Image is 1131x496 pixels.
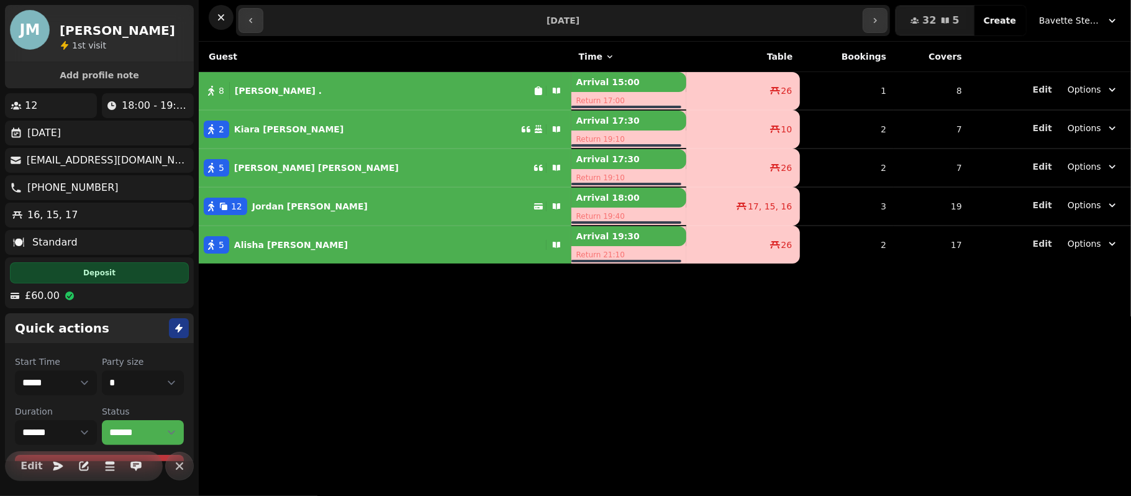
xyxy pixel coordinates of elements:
[234,123,343,135] p: Kiara [PERSON_NAME]
[894,149,970,187] td: 7
[27,126,61,140] p: [DATE]
[1068,199,1101,211] span: Options
[27,153,189,168] p: [EMAIL_ADDRESS][DOMAIN_NAME]
[800,42,894,72] th: Bookings
[1033,239,1052,248] span: Edit
[1060,194,1126,216] button: Options
[896,6,974,35] button: 325
[1033,162,1052,171] span: Edit
[25,288,60,303] p: £60.00
[15,319,109,337] h2: Quick actions
[1033,237,1052,250] button: Edit
[1068,122,1101,134] span: Options
[894,187,970,226] td: 19
[235,85,322,97] p: [PERSON_NAME] .
[974,6,1026,35] button: Create
[20,71,179,80] span: Add profile note
[781,85,793,97] span: 26
[1060,155,1126,178] button: Options
[571,72,686,92] p: Arrival 15:00
[60,22,175,39] h2: [PERSON_NAME]
[984,16,1016,25] span: Create
[19,454,44,479] button: Edit
[571,208,686,225] p: Return 19:40
[894,72,970,111] td: 8
[800,187,894,226] td: 3
[199,191,571,221] button: 12Jordan [PERSON_NAME]
[231,200,242,213] span: 12
[102,356,184,368] label: Party size
[1068,160,1101,173] span: Options
[748,200,792,213] span: 17, 15, 16
[234,239,348,251] p: Alisha [PERSON_NAME]
[199,76,571,106] button: 8[PERSON_NAME] .
[571,111,686,131] p: Arrival 17:30
[1068,237,1101,250] span: Options
[219,85,224,97] span: 8
[1032,9,1126,32] button: Bavette Steakhouse - [PERSON_NAME]
[1033,83,1052,96] button: Edit
[894,226,970,264] td: 17
[27,208,78,223] p: 16, 15, 17
[800,149,894,187] td: 2
[102,405,184,418] label: Status
[781,123,793,135] span: 10
[72,39,106,52] p: visit
[894,42,970,72] th: Covers
[1033,122,1052,134] button: Edit
[953,16,960,25] span: 5
[199,230,571,260] button: 5Alisha [PERSON_NAME]
[571,169,686,186] p: Return 19:10
[199,114,571,144] button: 2Kiara [PERSON_NAME]
[15,405,97,418] label: Duration
[24,461,39,471] span: Edit
[1033,85,1052,94] span: Edit
[571,246,686,264] p: Return 21:10
[10,67,189,83] button: Add profile note
[800,110,894,149] td: 2
[579,50,615,63] button: Time
[219,123,224,135] span: 2
[199,42,571,72] th: Guest
[571,188,686,208] p: Arrival 18:00
[12,235,25,250] p: 🍽️
[800,72,894,111] td: 1
[122,98,189,113] p: 18:00 - 19:40
[27,180,119,195] p: [PHONE_NUMBER]
[219,239,224,251] span: 5
[1033,124,1052,132] span: Edit
[1033,199,1052,211] button: Edit
[20,22,40,37] span: JM
[25,98,37,113] p: 12
[571,149,686,169] p: Arrival 17:30
[1033,160,1052,173] button: Edit
[10,262,189,283] div: Deposit
[1033,201,1052,209] span: Edit
[1039,14,1101,27] span: Bavette Steakhouse - [PERSON_NAME]
[571,226,686,246] p: Arrival 19:30
[571,92,686,109] p: Return 17:00
[579,50,602,63] span: Time
[686,42,801,72] th: Table
[219,162,224,174] span: 5
[1060,117,1126,139] button: Options
[234,162,399,174] p: [PERSON_NAME] [PERSON_NAME]
[78,40,88,50] span: st
[1060,78,1126,101] button: Options
[199,153,571,183] button: 5[PERSON_NAME] [PERSON_NAME]
[252,200,368,213] p: Jordan [PERSON_NAME]
[894,110,970,149] td: 7
[781,162,793,174] span: 26
[781,239,793,251] span: 26
[72,40,78,50] span: 1
[32,235,78,250] p: Standard
[800,226,894,264] td: 2
[1068,83,1101,96] span: Options
[922,16,936,25] span: 32
[15,356,97,368] label: Start Time
[1060,232,1126,255] button: Options
[571,131,686,148] p: Return 19:10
